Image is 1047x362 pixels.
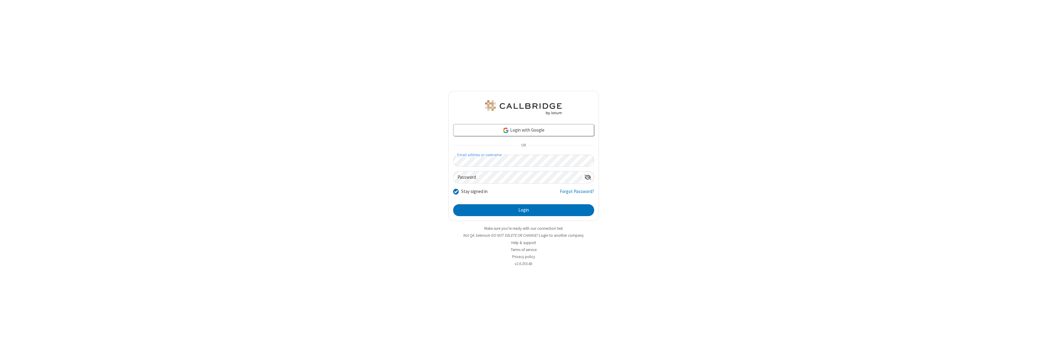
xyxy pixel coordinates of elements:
div: Show password [582,171,594,183]
a: Help & support [511,240,536,245]
a: Privacy policy [512,254,535,259]
button: Login [453,204,594,216]
a: Login with Google [453,124,594,136]
input: Email address or username [453,155,594,167]
a: Forgot Password? [560,188,594,200]
a: Terms of service [511,247,537,252]
a: Make sure you're ready with our connection test [484,226,563,231]
img: google-icon.png [502,127,509,134]
input: Password [453,171,582,183]
button: Login to another company [539,233,584,238]
span: OR [519,141,528,150]
li: v2.6.353.4b [448,261,599,267]
label: Stay signed in [461,188,488,195]
img: QA Selenium DO NOT DELETE OR CHANGE [484,100,563,115]
li: Not QA Selenium DO NOT DELETE OR CHANGE? [448,233,599,238]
